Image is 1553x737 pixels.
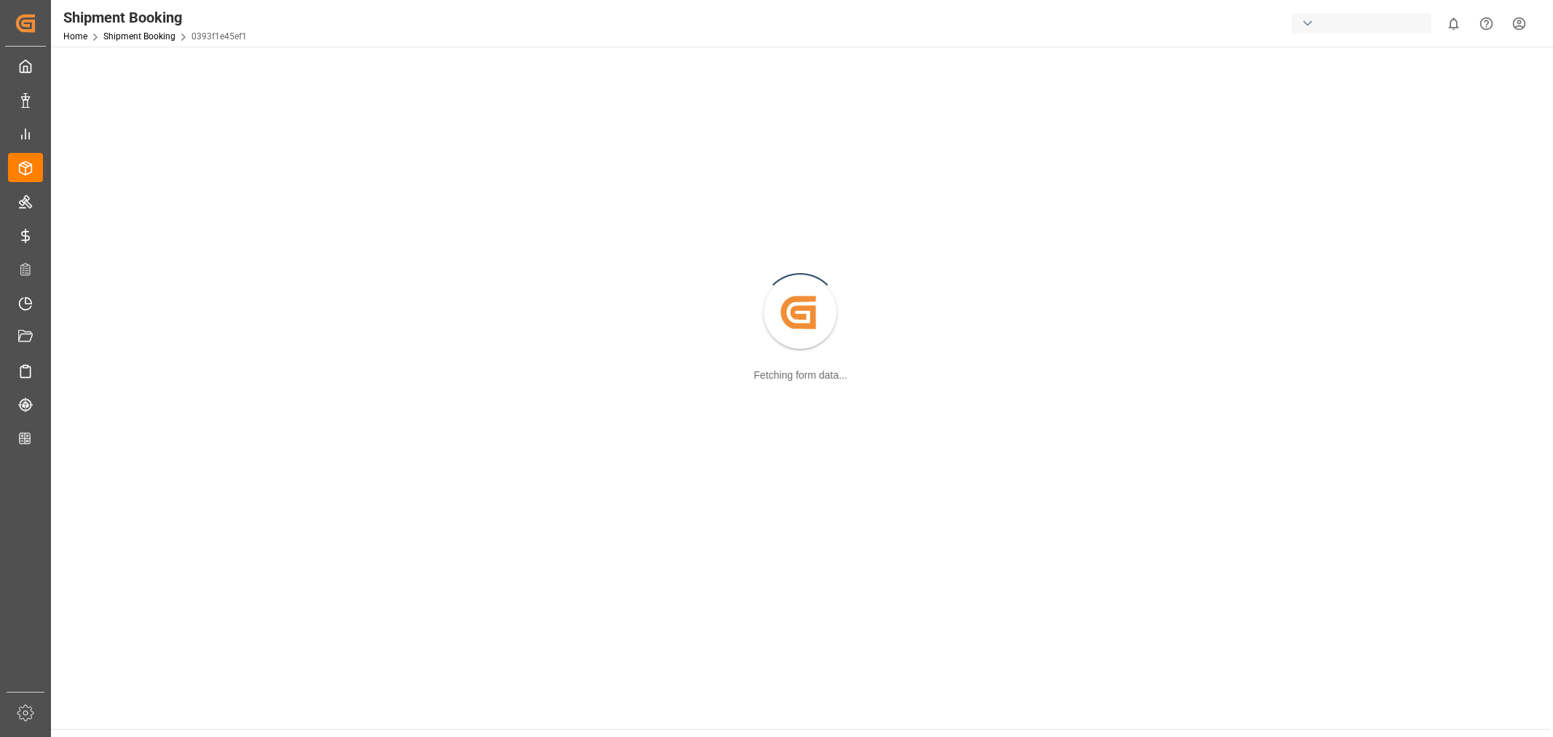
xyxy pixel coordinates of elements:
[754,368,847,383] div: Fetching form data...
[1437,7,1470,40] button: show 0 new notifications
[103,31,175,42] a: Shipment Booking
[63,7,247,28] div: Shipment Booking
[63,31,87,42] a: Home
[1470,7,1503,40] button: Help Center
